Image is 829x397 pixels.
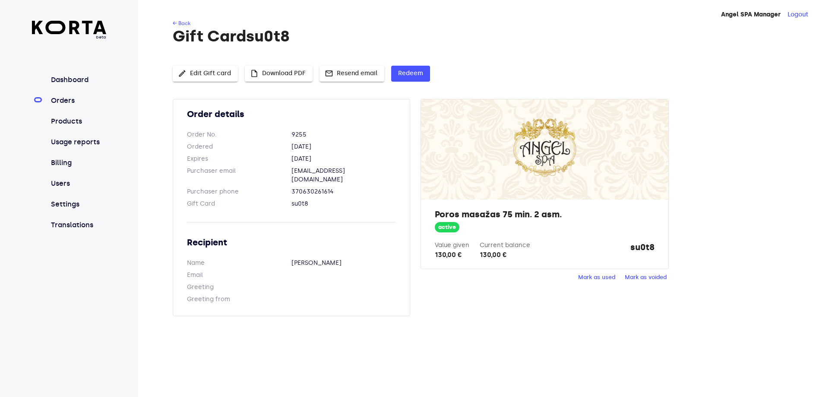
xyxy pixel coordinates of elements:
a: beta [32,21,107,40]
a: Edit Gift card [173,69,238,76]
span: beta [32,34,107,40]
a: Translations [49,220,107,230]
button: Logout [788,10,808,19]
div: 130,00 € [480,250,530,260]
dd: [PERSON_NAME] [291,259,396,267]
dt: Order No. [187,130,291,139]
label: Current balance [480,241,530,249]
dd: 9255 [291,130,396,139]
a: Billing [49,158,107,168]
span: Resend email [326,68,377,79]
div: 130,00 € [435,250,469,260]
dt: Expires [187,155,291,163]
a: Settings [49,199,107,210]
a: Usage reports [49,137,107,147]
strong: su0t8 [630,241,655,260]
dt: Name [187,259,291,267]
a: Users [49,178,107,189]
span: edit [178,69,187,78]
strong: Angel SPA Manager [721,11,781,18]
h2: Recipient [187,236,396,248]
span: Mark as voided [625,273,667,283]
h2: Order details [187,108,396,120]
button: Mark as used [576,271,617,284]
dd: [DATE] [291,155,396,163]
span: Mark as used [578,273,615,283]
dt: Greeting [187,283,291,292]
button: Mark as voided [623,271,669,284]
dd: 370630261614 [291,187,396,196]
dt: Greeting from [187,295,291,304]
button: Resend email [320,66,384,82]
button: Edit Gift card [173,66,238,82]
button: Download PDF [245,66,313,82]
dd: [EMAIL_ADDRESS][DOMAIN_NAME] [291,167,396,184]
span: insert_drive_file [250,69,259,78]
dd: [DATE] [291,143,396,151]
dt: Ordered [187,143,291,151]
a: Orders [49,95,107,106]
img: Korta [32,21,107,34]
h1: Gift Card su0t8 [173,28,793,45]
span: Redeem [398,68,423,79]
dt: Purchaser email [187,167,291,184]
a: ← Back [173,20,190,26]
dt: Purchaser phone [187,187,291,196]
dt: Gift Card [187,200,291,208]
span: active [435,223,459,232]
dd: su0t8 [291,200,396,208]
span: mail [325,69,333,78]
a: Dashboard [49,75,107,85]
span: Download PDF [252,68,306,79]
label: Value given [435,241,469,249]
dt: Email [187,271,291,279]
a: Products [49,116,107,127]
button: Redeem [391,66,430,82]
h2: Poros masažas 75 min. 2 asm. [435,208,654,220]
span: Edit Gift card [180,68,231,79]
